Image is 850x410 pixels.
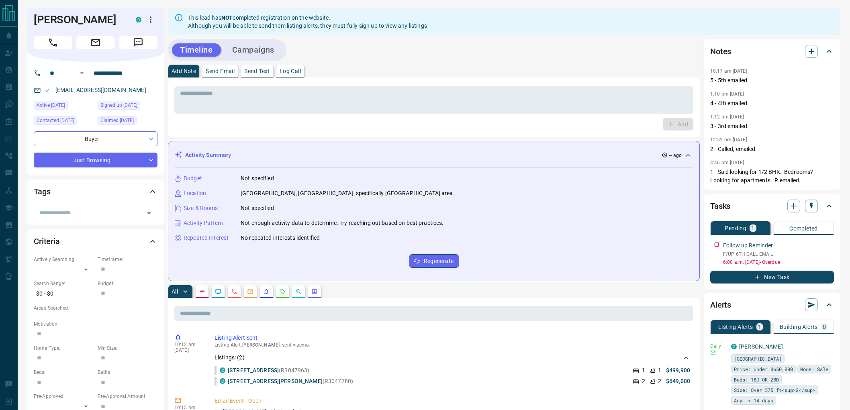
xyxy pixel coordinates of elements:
[37,116,74,124] span: Contacted [DATE]
[143,208,155,219] button: Open
[221,14,233,21] strong: NOT
[734,355,782,363] span: [GEOGRAPHIC_DATA]
[34,182,157,201] div: Tags
[215,397,690,405] p: Email Event - Open
[34,153,157,167] div: Just Browsing
[758,324,761,330] p: 1
[734,386,815,394] span: Size: Over 575 ft<sup>2</sup>
[710,91,744,97] p: 1:10 pm [DATE]
[734,375,779,383] span: Beds: 1BD OR 2BD
[34,345,94,352] p: Home Type:
[409,254,459,268] button: Regenerate
[710,271,834,284] button: New Task
[34,235,60,248] h2: Criteria
[188,10,427,33] div: This lead has completed registration on the website. Although you will be able to send them listi...
[242,342,280,348] span: [PERSON_NAME]
[710,137,747,143] p: 12:52 pm [DATE]
[215,288,221,295] svg: Lead Browsing Activity
[228,377,353,386] p: (R3047780)
[174,347,202,353] p: [DATE]
[311,288,318,295] svg: Agent Actions
[642,366,645,375] p: 1
[98,369,157,376] p: Baths:
[136,17,141,22] div: condos.ca
[241,219,444,227] p: Not enough activity data to determine. Try reaching out based on best practices.
[98,116,157,127] div: Sun Aug 24 2025
[215,350,690,365] div: Listings: (2)
[723,251,834,258] p: F/UP 6TH CALL EMAIL
[184,234,229,242] p: Repeated Interest
[718,324,753,330] p: Listing Alerts
[34,320,157,328] p: Motivation:
[206,68,235,74] p: Send Email
[279,288,286,295] svg: Requests
[710,114,744,120] p: 1:12 pm [DATE]
[98,393,157,400] p: Pre-Approval Amount:
[723,241,773,250] p: Follow up Reminder
[710,160,744,165] p: 4:46 pm [DATE]
[220,367,225,373] div: condos.ca
[666,366,690,375] p: $499,900
[780,324,818,330] p: Building Alerts
[98,256,157,263] p: Timeframe:
[34,280,94,287] p: Search Range:
[642,377,645,386] p: 2
[199,288,205,295] svg: Notes
[823,324,826,330] p: 0
[658,366,661,375] p: 1
[710,343,726,350] p: Daily
[263,288,270,295] svg: Listing Alerts
[669,152,682,159] p: -- ago
[44,88,50,93] svg: Email Valid
[175,148,693,163] div: Activity Summary-- ago
[710,298,731,311] h2: Alerts
[185,151,231,159] p: Activity Summary
[98,280,157,287] p: Budget:
[789,226,818,231] p: Completed
[666,377,690,386] p: $649,000
[215,334,690,342] p: Listing Alert Sent
[734,396,773,404] span: Any: < 14 days
[710,200,730,212] h2: Tasks
[244,68,270,74] p: Send Text
[100,116,134,124] span: Claimed [DATE]
[76,36,115,49] span: Email
[34,369,94,376] p: Beds:
[228,378,323,384] a: [STREET_ADDRESS][PERSON_NAME]
[34,131,157,146] div: Buyer
[184,174,202,183] p: Budget
[710,76,834,85] p: 5 - 5th emailed.
[215,353,245,362] p: Listings: ( 2 )
[710,42,834,61] div: Notes
[247,288,253,295] svg: Emails
[34,36,72,49] span: Call
[34,287,94,300] p: $0 - $0
[184,204,218,212] p: Size & Rooms
[228,366,309,375] p: (R3047963)
[119,36,157,49] span: Message
[241,204,274,212] p: Not specified
[98,101,157,112] div: Sun Aug 24 2025
[34,13,124,26] h1: [PERSON_NAME]
[172,289,178,294] p: All
[100,101,137,109] span: Signed up [DATE]
[710,350,716,355] svg: Email
[220,378,225,384] div: condos.ca
[723,259,834,266] p: 6:00 a.m. [DATE] - Overdue
[710,99,834,108] p: 4 - 4th emailed.
[710,196,834,216] div: Tasks
[231,288,237,295] svg: Calls
[34,116,94,127] div: Thu Sep 11 2025
[174,342,202,347] p: 10:12 am
[241,234,320,242] p: No repeated interests identified
[731,344,737,349] div: condos.ca
[710,168,834,185] p: 1 - Said looking for 1/2 BHK. Bedrooms? Looking for apartments. R emailed.
[710,68,747,74] p: 10:17 am [DATE]
[77,68,87,78] button: Open
[241,189,453,198] p: [GEOGRAPHIC_DATA], [GEOGRAPHIC_DATA], specifically [GEOGRAPHIC_DATA] area
[184,189,206,198] p: Location
[34,185,50,198] h2: Tags
[739,343,783,350] a: [PERSON_NAME]
[34,304,157,312] p: Areas Searched:
[34,101,94,112] div: Sun Aug 24 2025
